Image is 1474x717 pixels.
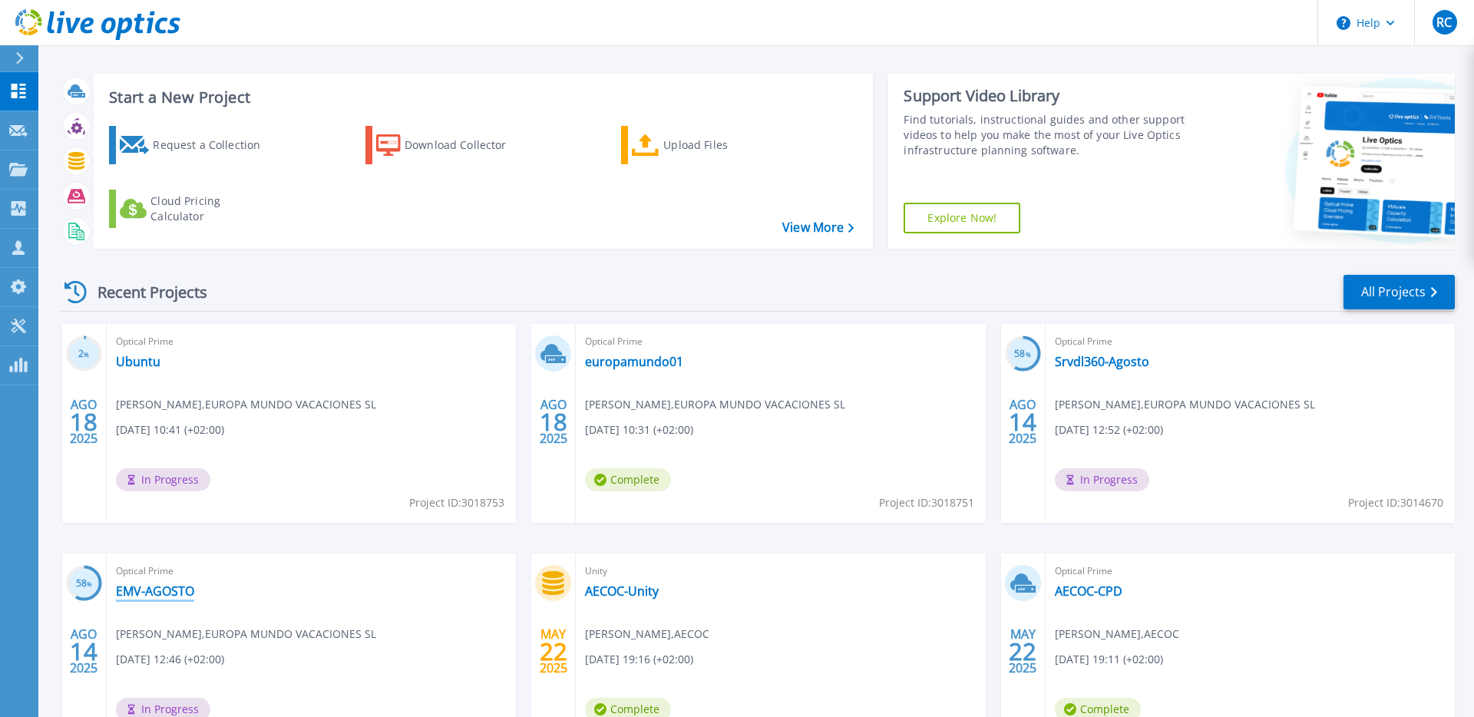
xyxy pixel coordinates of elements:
span: [PERSON_NAME] , AECOC [1055,626,1179,643]
div: AGO 2025 [69,394,98,450]
span: 14 [70,645,97,658]
span: RC [1436,16,1452,28]
span: [DATE] 12:46 (+02:00) [116,651,224,668]
a: Explore Now! [904,203,1020,233]
a: Cloud Pricing Calculator [109,190,280,228]
div: Cloud Pricing Calculator [150,193,273,224]
span: Project ID: 3018751 [879,494,974,511]
h3: 58 [1005,345,1041,363]
div: Download Collector [405,130,527,160]
div: MAY 2025 [1008,623,1037,679]
span: Project ID: 3018753 [409,494,504,511]
a: All Projects [1343,275,1455,309]
span: Optical Prime [116,563,507,580]
span: 14 [1009,415,1036,428]
span: % [1026,350,1031,358]
span: 22 [540,645,567,658]
div: Find tutorials, instructional guides and other support videos to help you make the most of your L... [904,112,1192,158]
span: [PERSON_NAME] , EUROPA MUNDO VACACIONES SL [585,396,845,413]
span: Optical Prime [1055,563,1446,580]
a: Ubuntu [116,354,160,369]
h3: 58 [66,575,102,593]
div: Support Video Library [904,86,1192,106]
span: Optical Prime [585,333,976,350]
span: In Progress [1055,468,1149,491]
span: In Progress [116,468,210,491]
a: Srvdl360-Agosto [1055,354,1149,369]
a: Upload Files [621,126,792,164]
span: Optical Prime [1055,333,1446,350]
div: MAY 2025 [539,623,568,679]
a: Request a Collection [109,126,280,164]
span: [DATE] 10:41 (+02:00) [116,421,224,438]
span: [DATE] 19:16 (+02:00) [585,651,693,668]
a: AECOC-Unity [585,583,659,599]
span: [PERSON_NAME] , EUROPA MUNDO VACACIONES SL [1055,396,1315,413]
span: Unity [585,563,976,580]
h3: 2 [66,345,102,363]
span: [DATE] 12:52 (+02:00) [1055,421,1163,438]
span: Complete [585,468,671,491]
a: View More [782,220,854,235]
div: AGO 2025 [539,394,568,450]
div: Upload Files [663,130,786,160]
a: europamundo01 [585,354,683,369]
span: % [87,580,92,588]
div: Request a Collection [153,130,276,160]
span: [DATE] 10:31 (+02:00) [585,421,693,438]
h3: Start a New Project [109,89,854,106]
span: [PERSON_NAME] , AECOC [585,626,709,643]
span: [DATE] 19:11 (+02:00) [1055,651,1163,668]
div: AGO 2025 [1008,394,1037,450]
span: [PERSON_NAME] , EUROPA MUNDO VACACIONES SL [116,396,376,413]
span: Project ID: 3014670 [1348,494,1443,511]
span: [PERSON_NAME] , EUROPA MUNDO VACACIONES SL [116,626,376,643]
span: 22 [1009,645,1036,658]
div: Recent Projects [59,273,228,311]
div: AGO 2025 [69,623,98,679]
span: 18 [70,415,97,428]
a: Download Collector [365,126,537,164]
span: Optical Prime [116,333,507,350]
a: EMV-AGOSTO [116,583,194,599]
span: % [84,350,89,358]
span: 18 [540,415,567,428]
a: AECOC-CPD [1055,583,1122,599]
